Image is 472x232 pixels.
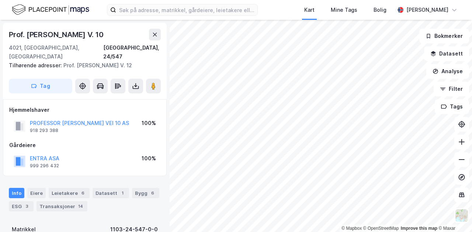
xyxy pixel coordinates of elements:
[116,4,257,15] input: Søk på adresse, matrikkel, gårdeiere, leietakere eller personer
[424,46,469,61] button: Datasett
[37,201,87,211] div: Transaksjoner
[9,43,103,61] div: 4021, [GEOGRAPHIC_DATA], [GEOGRAPHIC_DATA]
[9,141,160,150] div: Gårdeiere
[419,29,469,43] button: Bokmerker
[119,189,126,197] div: 1
[12,3,89,16] img: logo.f888ab2527a4732fd821a326f86c7f29.svg
[435,197,472,232] div: Kontrollprogram for chat
[341,226,362,231] a: Mapbox
[30,163,59,169] div: 999 296 432
[406,6,448,14] div: [PERSON_NAME]
[30,128,58,133] div: 918 293 388
[434,82,469,96] button: Filter
[9,106,160,114] div: Hjemmelshaver
[49,188,90,198] div: Leietakere
[79,189,87,197] div: 6
[77,203,84,210] div: 14
[23,203,31,210] div: 3
[304,6,315,14] div: Kart
[9,188,24,198] div: Info
[9,62,63,68] span: Tilhørende adresser:
[142,154,156,163] div: 100%
[149,189,156,197] div: 6
[132,188,159,198] div: Bygg
[435,197,472,232] iframe: Chat Widget
[435,99,469,114] button: Tags
[401,226,437,231] a: Improve this map
[9,79,72,93] button: Tag
[426,64,469,79] button: Analyse
[93,188,129,198] div: Datasett
[374,6,386,14] div: Bolig
[27,188,46,198] div: Eiere
[9,61,155,70] div: Prof. [PERSON_NAME] V. 12
[9,201,34,211] div: ESG
[142,119,156,128] div: 100%
[363,226,399,231] a: OpenStreetMap
[9,29,105,40] div: Prof. [PERSON_NAME] V. 10
[103,43,161,61] div: [GEOGRAPHIC_DATA], 24/547
[331,6,357,14] div: Mine Tags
